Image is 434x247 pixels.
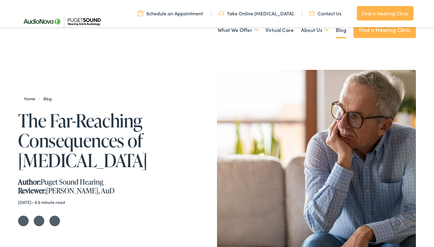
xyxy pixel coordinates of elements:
[357,6,414,20] a: Find a Hearing Clinic
[18,111,201,170] h1: The Far-Reaching Consequences of [MEDICAL_DATA]
[18,186,46,195] strong: Reviewer:
[218,19,258,41] a: What We Offer
[266,19,294,41] a: Virtual Care
[336,19,346,41] a: Blog
[34,216,44,226] a: Share on Facebook
[18,178,201,195] div: Puget Sound Hearing [PERSON_NAME], AuD
[219,10,294,17] a: Take Online [MEDICAL_DATA]
[40,95,55,102] a: Blog
[49,216,60,226] a: Share on LinkedIn
[18,177,41,187] strong: Author:
[138,10,143,17] img: utility icon
[309,10,315,17] img: utility icon
[24,95,38,102] a: Home
[24,95,55,102] span: /
[301,19,329,41] a: About Us
[354,22,416,38] a: Find a Hearing Clinic
[309,10,341,17] a: Contact Us
[18,199,31,205] time: [DATE]
[18,200,201,205] div: – 6.5 minute read
[18,216,29,226] a: Share on Twitter
[138,10,203,17] a: Schedule an Appointment
[219,10,224,17] img: utility icon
